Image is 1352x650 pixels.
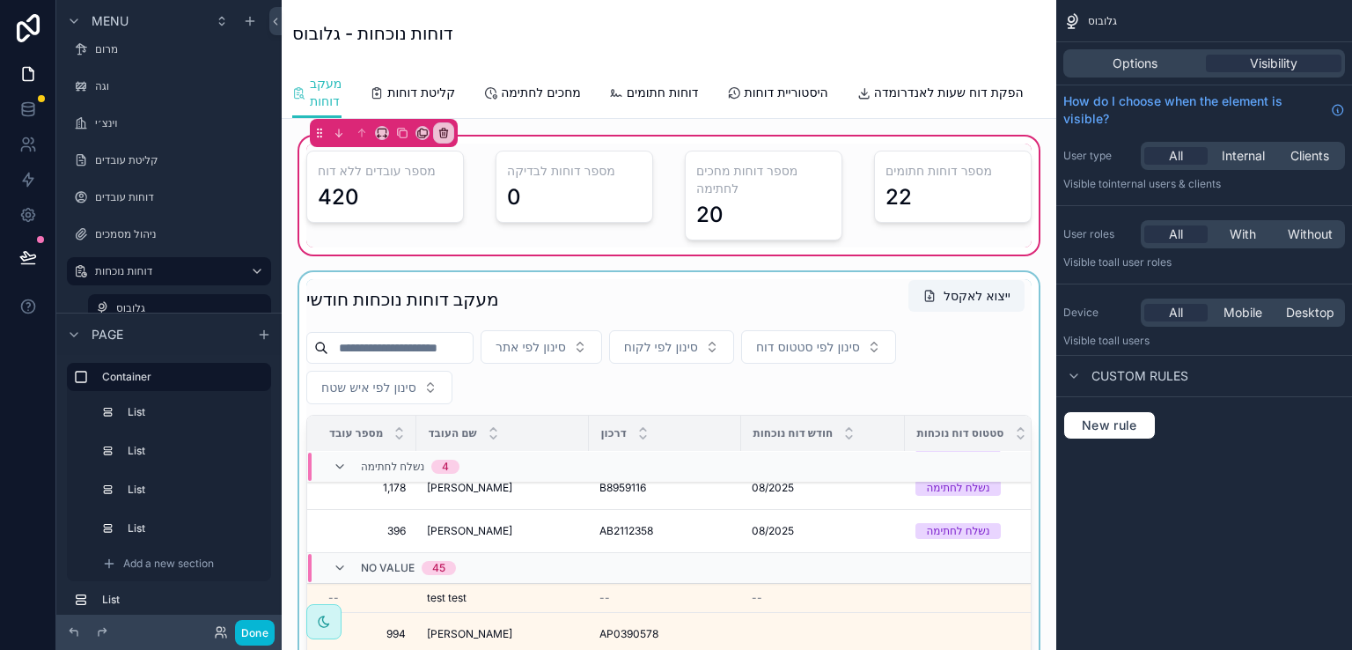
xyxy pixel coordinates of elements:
a: דוחות עובדים [67,183,271,211]
span: Menu [92,12,129,30]
label: List [128,444,261,458]
a: קליטת דוחות [370,77,455,112]
span: No value [361,561,415,575]
button: Done [235,620,275,646]
label: Device [1063,306,1134,320]
label: ניהול מסמכים [95,227,268,241]
label: וינצ׳י [95,116,268,130]
label: מרום [95,42,268,56]
label: גלובוס [116,301,261,315]
div: scrollable content [56,355,282,615]
h1: דוחות נוכחות - גלובוס [292,21,453,46]
a: מרום [67,35,271,63]
label: קליטת עובדים [95,153,268,167]
p: Visible to [1063,334,1345,348]
span: Visibility [1250,55,1297,72]
span: Custom rules [1091,367,1188,385]
span: חודש דוח נוכחות [753,426,833,440]
span: שם העובד [428,426,476,440]
label: User roles [1063,227,1134,241]
a: הפקת דוח שעות לאנדרומדה [856,77,1024,112]
label: User type [1063,149,1134,163]
div: 45 [432,561,445,575]
span: נשלח לחתימה [361,460,424,474]
a: היסטוריית דוחות [727,77,828,112]
a: דוחות חתומים [609,77,699,112]
span: Page [92,325,123,343]
span: דוחות חתומים [627,84,699,101]
span: All user roles [1108,255,1172,269]
a: גלובוס [88,294,271,322]
span: All [1169,147,1183,165]
span: With [1230,225,1256,243]
p: Visible to [1063,255,1345,270]
span: Mobile [1223,304,1262,321]
label: Container [102,370,257,384]
span: Clients [1290,147,1329,165]
span: סטטוס דוח נוכחות [916,426,1003,440]
span: מספר עובד [329,426,383,440]
span: All [1169,225,1183,243]
span: All [1169,304,1183,321]
label: וגה [95,79,268,93]
span: דרכון [600,426,626,440]
span: מעקב דוחות [310,75,342,110]
span: Options [1113,55,1157,72]
label: דוחות נוכחות [95,264,236,278]
label: List [102,593,264,607]
label: List [128,405,261,419]
span: היסטוריית דוחות [745,84,828,101]
a: מעקב דוחות [292,68,342,119]
span: קליטת דוחות [387,84,455,101]
span: How do I choose when the element is visible? [1063,92,1324,128]
span: הפקת דוח שעות לאנדרומדה [874,84,1024,101]
span: Without [1288,225,1333,243]
span: New rule [1075,417,1144,433]
a: קליטת עובדים [67,146,271,174]
a: How do I choose when the element is visible? [1063,92,1345,128]
span: all users [1108,334,1150,347]
label: דוחות עובדים [95,190,268,204]
span: Add a new section [123,557,214,571]
p: Visible to [1063,177,1345,191]
span: גלובוס [1088,14,1117,28]
a: דוחות נוכחות [67,257,271,285]
a: ניהול מסמכים [67,220,271,248]
a: וגה [67,72,271,100]
label: List [128,483,261,497]
span: Internal users & clients [1108,177,1221,190]
a: מחכים לחתימה [483,77,581,112]
span: Internal [1222,147,1265,165]
span: מחכים לחתימה [501,84,581,101]
div: 4 [442,460,449,474]
button: New rule [1063,411,1156,439]
label: List [128,521,261,536]
a: וינצ׳י [67,109,271,137]
span: Desktop [1286,304,1334,321]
